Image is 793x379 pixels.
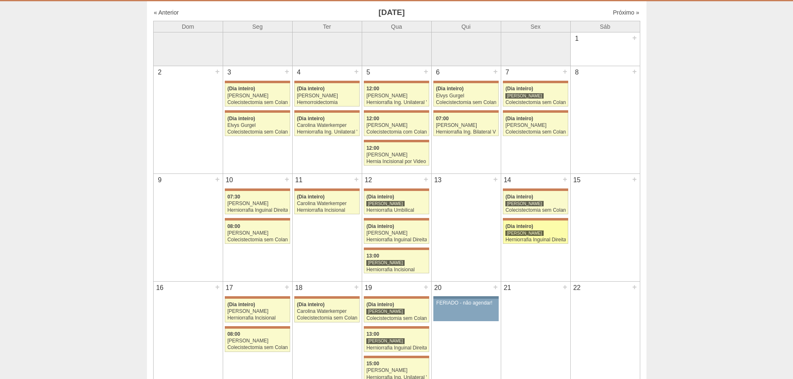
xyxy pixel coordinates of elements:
div: Key: Maria Braido [364,218,429,220]
div: Herniorrafia Ing. Unilateral VL [366,100,427,105]
a: FERIADO - não agendar! [433,299,498,321]
span: 08:00 [227,223,240,229]
a: 12:00 [PERSON_NAME] Colecistectomia com Colangiografia VL [364,113,429,136]
th: Qua [362,21,431,32]
div: [PERSON_NAME] [366,201,405,207]
div: [PERSON_NAME] [366,230,427,236]
div: [PERSON_NAME] [505,123,566,128]
div: [PERSON_NAME] [366,368,427,373]
div: [PERSON_NAME] [505,230,544,236]
span: (Dia inteiro) [227,86,255,92]
a: 13:00 [PERSON_NAME] Herniorrafia Inguinal Direita [364,329,429,352]
div: Key: Maria Braido [364,248,429,250]
span: (Dia inteiro) [366,302,394,307]
div: Colecistectomia sem Colangiografia VL [227,345,288,350]
div: + [214,174,221,185]
div: + [562,66,569,77]
div: Key: Maria Braido [503,110,568,113]
div: [PERSON_NAME] [366,260,405,266]
div: Key: Maria Braido [294,110,359,113]
span: (Dia inteiro) [297,302,325,307]
a: 08:00 [PERSON_NAME] Colecistectomia sem Colangiografia [225,220,290,244]
div: [PERSON_NAME] [227,93,288,99]
a: (Dia inteiro) Elvys Gurgel Colecistectomia sem Colangiografia VL [433,83,498,107]
div: Colecistectomia sem Colangiografia VL [436,100,496,105]
div: Key: Maria Braido [294,296,359,299]
div: Colecistectomia sem Colangiografia VL [297,315,357,321]
span: (Dia inteiro) [436,86,464,92]
div: Colecistectomia sem Colangiografia VL [505,129,566,135]
a: (Dia inteiro) [PERSON_NAME] Colecistectomia sem Colangiografia [225,83,290,107]
div: Herniorrafia Incisional [366,267,427,272]
div: [PERSON_NAME] [227,201,288,206]
div: + [283,174,291,185]
div: 17 [223,282,236,294]
div: [PERSON_NAME] [366,308,405,315]
div: + [353,66,360,77]
h3: [DATE] [270,7,513,19]
a: 13:00 [PERSON_NAME] Herniorrafia Incisional [364,250,429,273]
div: Key: Maria Braido [503,218,568,220]
div: Colecistectomia sem Colangiografia [505,208,566,213]
div: [PERSON_NAME] [227,338,288,344]
span: (Dia inteiro) [297,194,325,200]
a: « Anterior [154,9,179,16]
a: 12:00 [PERSON_NAME] Hernia Incisional por Video [364,142,429,166]
div: 11 [293,174,306,186]
div: + [353,174,360,185]
span: 13:00 [366,253,379,259]
div: 13 [432,174,445,186]
div: Herniorrafia Inguinal Direita [227,208,288,213]
a: (Dia inteiro) [PERSON_NAME] Colecistectomia sem Colangiografia VL [503,113,568,136]
div: + [214,66,221,77]
span: (Dia inteiro) [297,86,325,92]
a: 08:00 [PERSON_NAME] Colecistectomia sem Colangiografia VL [225,329,290,352]
div: 3 [223,66,236,79]
div: Key: Maria Braido [225,218,290,220]
div: Colecistectomia sem Colangiografia [227,129,288,135]
div: Key: Aviso [433,296,498,299]
div: Key: Maria Braido [364,140,429,142]
div: Carolina Waterkemper [297,201,357,206]
div: Colecistectomia sem Colangiografia [505,100,566,105]
a: (Dia inteiro) [PERSON_NAME] Colecistectomia sem Colangiografia VL [364,299,429,322]
div: [PERSON_NAME] [297,93,357,99]
div: 2 [154,66,167,79]
div: [PERSON_NAME] [505,93,544,99]
div: 20 [432,282,445,294]
a: 07:30 [PERSON_NAME] Herniorrafia Inguinal Direita [225,191,290,214]
div: Elvys Gurgel [436,93,496,99]
div: + [631,174,638,185]
div: Hemorroidectomia [297,100,357,105]
div: Colecistectomia sem Colangiografia VL [366,316,427,321]
div: Key: Maria Braido [364,81,429,83]
a: (Dia inteiro) [PERSON_NAME] Herniorrafia Incisional [225,299,290,322]
div: Hernia Incisional por Video [366,159,427,164]
div: + [423,282,430,292]
div: [PERSON_NAME] [227,230,288,236]
div: 9 [154,174,167,186]
div: + [423,174,430,185]
th: Qui [431,21,501,32]
div: + [631,282,638,292]
span: (Dia inteiro) [366,223,394,229]
div: Herniorrafia Inguinal Direita [366,345,427,351]
div: Key: Maria Braido [503,81,568,83]
div: Carolina Waterkemper [297,123,357,128]
div: + [631,66,638,77]
span: 07:00 [436,116,449,121]
a: (Dia inteiro) Carolina Waterkemper Herniorrafia Incisional [294,191,359,214]
div: 19 [362,282,375,294]
div: 10 [223,174,236,186]
div: [PERSON_NAME] [227,309,288,314]
div: + [214,282,221,292]
div: 6 [432,66,445,79]
a: (Dia inteiro) [PERSON_NAME] Herniorrafia Umbilical [364,191,429,214]
a: (Dia inteiro) Elvys Gurgel Colecistectomia sem Colangiografia [225,113,290,136]
div: Herniorrafia Incisional [297,208,357,213]
th: Sex [501,21,570,32]
div: + [283,66,291,77]
div: Colecistectomia sem Colangiografia [227,237,288,243]
div: + [492,282,499,292]
div: Herniorrafia Incisional [227,315,288,321]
